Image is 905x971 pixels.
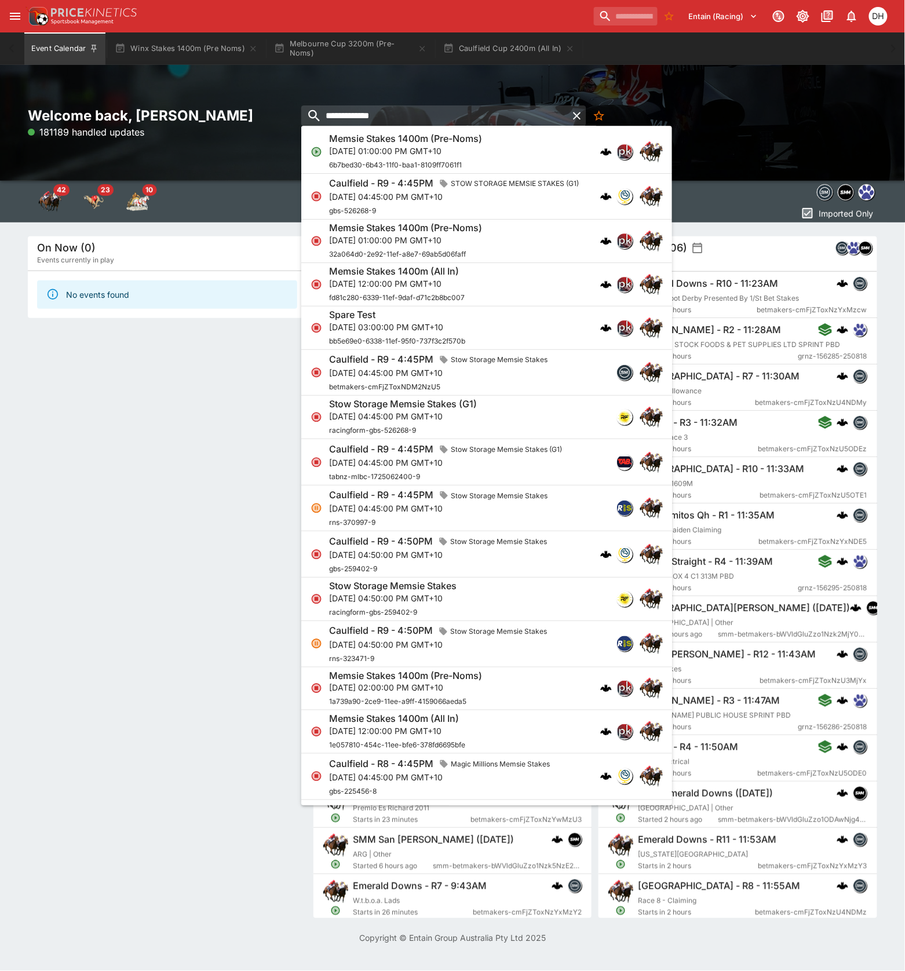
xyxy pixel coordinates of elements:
[638,463,804,475] h6: [GEOGRAPHIC_DATA] - R10 - 11:33AM
[600,771,612,783] img: logo-cerberus.svg
[682,7,765,25] button: Select Tenant
[837,834,848,845] img: logo-cerberus.svg
[5,6,25,27] button: open drawer
[617,411,632,425] img: racingform.png
[329,758,433,770] h6: Caulfield - R8 - 4:45PM
[837,278,848,289] div: cerberus
[329,519,375,527] span: rns-370997-9
[835,241,849,255] div: betmakers
[600,322,612,334] img: logo-cerberus.svg
[329,592,457,604] p: [DATE] 04:50:00 PM GMT+10
[837,741,848,753] img: logo-cerberus.svg
[329,654,374,663] span: rns-323471-9
[329,426,416,435] span: racingform-gbs-526268-9
[837,463,848,474] img: logo-cerberus.svg
[353,834,514,846] h6: SMM San [PERSON_NAME] ([DATE])
[638,711,791,720] span: [PERSON_NAME] PUBLIC HOUSE SPRINT PBD
[617,501,632,516] img: racingandsports.jpeg
[853,323,867,337] div: grnz
[837,741,848,753] div: cerberus
[638,768,757,779] span: Starts in 2 hours
[758,443,867,455] span: betmakers-cmFjZToxNzU5ODEz
[329,383,440,392] span: betmakers-cmFjZToxNDM2NzU5
[819,207,874,220] p: Imported Only
[616,769,633,785] div: gbsdatafreeway
[837,787,848,799] div: cerberus
[600,771,612,783] div: cerberus
[616,454,633,470] div: tabnz
[638,834,776,846] h6: Emerald Downs - R11 - 11:53AM
[853,787,866,800] img: samemeetingmulti.png
[815,181,877,204] div: Event type filters
[837,556,848,567] div: cerberus
[837,463,848,474] div: cerberus
[267,32,434,65] button: Melbourne Cup 3200m (Pre-Noms)
[853,416,866,429] img: betmakers.png
[600,146,612,158] div: cerberus
[760,490,867,501] span: betmakers-cmFjZToxNzU5OTE1
[617,234,632,249] img: pricekinetics.png
[638,351,798,362] span: Starts in 2 hours
[638,602,850,614] h6: [GEOGRAPHIC_DATA][PERSON_NAME] ([DATE])
[638,304,757,316] span: Starts in 2 hours
[757,768,867,779] span: betmakers-cmFjZToxNzU5ODE0
[818,185,833,200] img: betmakers.png
[311,457,322,468] svg: Closed
[638,294,799,302] span: Muckleshoot Derby Presented By 1/St Bet Stakes
[446,444,567,455] span: Stow Storage Memsie Stakes (G1)
[640,316,663,340] img: horse_racing.png
[311,236,322,247] svg: Closed
[617,547,632,562] img: gbs.png
[859,242,872,254] img: samemeetingmulti.png
[692,242,703,254] button: settings
[329,411,477,423] p: [DATE] 04:45:00 PM GMT+10
[638,509,775,521] h6: Los Alamitos Qh - R1 - 11:35AM
[638,721,798,733] span: Starts in 2 hours
[638,814,718,826] span: Started 2 hours ago
[616,410,633,426] div: racingform
[638,443,758,455] span: Starts in 2 hours
[329,713,459,725] h6: Memsie Stakes 1400m (All In)
[853,509,866,521] img: betmakers.png
[660,7,678,25] button: No Bookmarks
[640,497,663,520] img: horse_racing.png
[329,309,375,321] h6: Spare Test
[600,683,612,695] div: cerberus
[640,273,663,296] img: horse_racing.png
[853,740,867,754] div: betmakers
[640,185,663,208] img: horse_racing.png
[837,278,848,289] img: logo-cerberus.svg
[617,769,632,784] img: gbs.png
[329,321,465,333] p: [DATE] 03:00:00 PM GMT+10
[311,146,322,158] svg: Open
[640,361,663,384] img: horse_racing.png
[837,324,848,335] div: cerberus
[329,698,466,706] span: 1a739a90-2ce9-11ee-a9ff-4159066aeda5
[847,241,861,255] div: grnz
[616,501,633,517] div: racingandsports
[640,721,663,744] img: horse_racing.png
[329,725,465,737] p: [DATE] 12:00:00 PM GMT+10
[126,190,149,213] div: Harness Racing
[311,593,322,605] svg: Closed
[470,814,581,826] span: betmakers-cmFjZToxNzYwMzU3
[638,880,800,892] h6: [GEOGRAPHIC_DATA] - R8 - 11:55AM
[329,580,457,592] h6: Stow Storage Memsie Stakes
[838,185,853,200] img: samemeetingmulti.png
[850,602,862,614] img: logo-cerberus.svg
[108,32,265,65] button: Winx Stakes 1400m (Pre Noms)
[866,3,891,29] button: Daniel Hooper
[616,813,626,823] svg: Open
[82,190,105,213] div: Greyhound Racing
[638,804,734,812] span: [GEOGRAPHIC_DATA] | Other
[853,694,866,707] img: grnz.png
[755,397,867,408] span: betmakers-cmFjZToxNzU4NDMy
[311,683,322,695] svg: Closed
[798,582,867,594] span: grnz-156295-250818
[329,278,465,290] p: [DATE] 12:00:00 PM GMT+10
[329,771,554,783] p: [DATE] 04:45:00 PM GMT+10
[850,602,862,614] div: cerberus
[853,786,867,800] div: samemeetingmulti
[311,279,322,290] svg: Closed
[640,765,663,789] img: horse_racing.png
